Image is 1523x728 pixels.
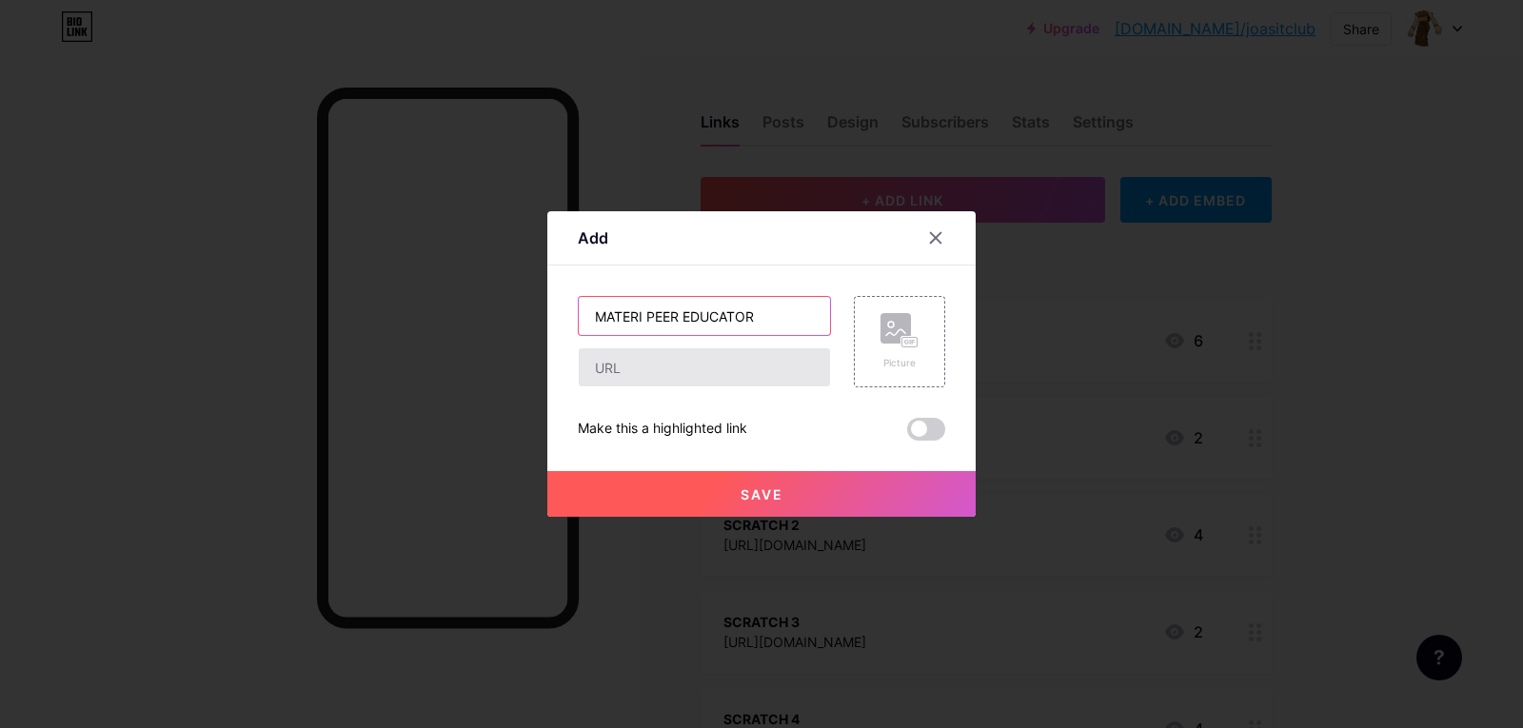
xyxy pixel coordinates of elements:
[741,486,783,502] span: Save
[880,356,919,370] div: Picture
[578,418,747,441] div: Make this a highlighted link
[578,226,608,249] div: Add
[579,348,830,386] input: URL
[547,471,976,517] button: Save
[579,297,830,335] input: Title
